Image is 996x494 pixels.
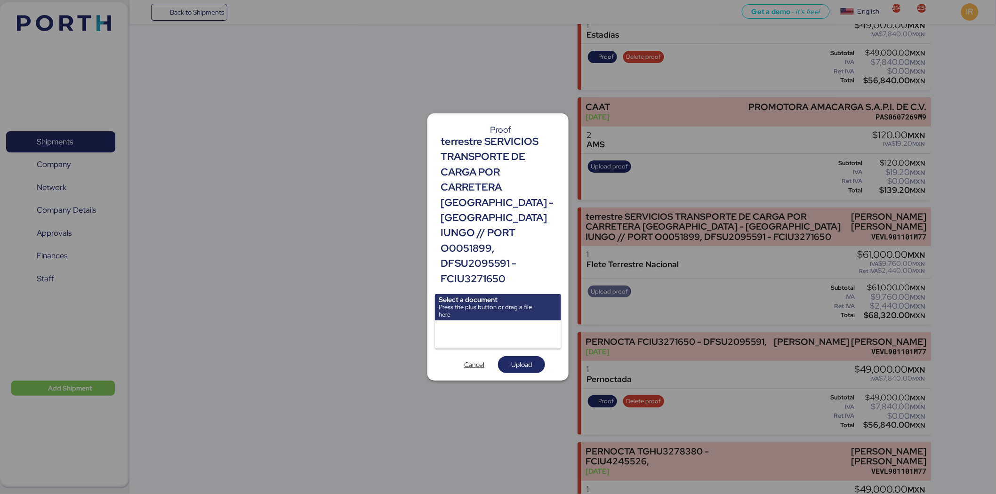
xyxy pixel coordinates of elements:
[511,359,532,370] span: Upload
[441,126,561,134] div: Proof
[465,359,485,370] span: Cancel
[498,356,545,373] button: Upload
[441,134,561,287] div: terrestre SERVICIOS TRANSPORTE DE CARGA POR CARRETERA [GEOGRAPHIC_DATA] - [GEOGRAPHIC_DATA] IUNGO...
[451,356,498,373] button: Cancel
